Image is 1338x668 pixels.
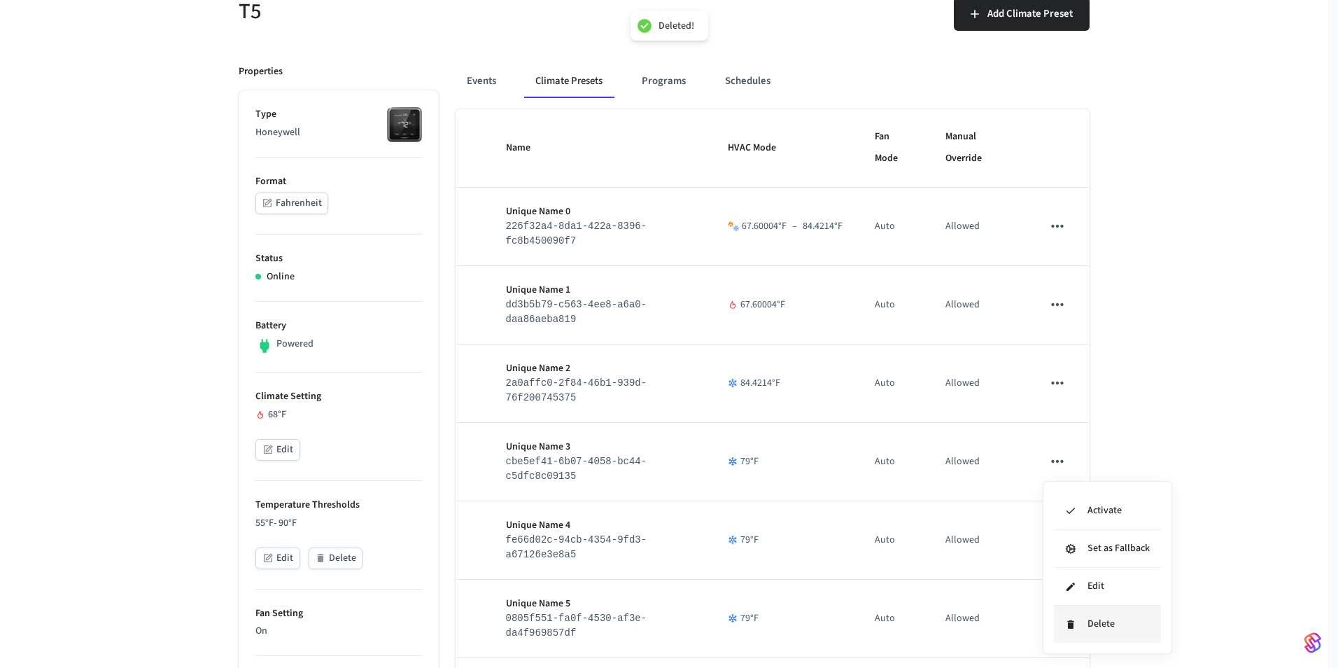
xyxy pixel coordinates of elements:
img: SeamLogoGradient.69752ec5.svg [1304,632,1321,654]
div: Deleted! [659,20,694,32]
li: Set as Fallback [1054,530,1161,568]
li: Delete [1054,606,1161,643]
li: Edit [1054,568,1161,606]
li: Activate [1054,492,1161,530]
